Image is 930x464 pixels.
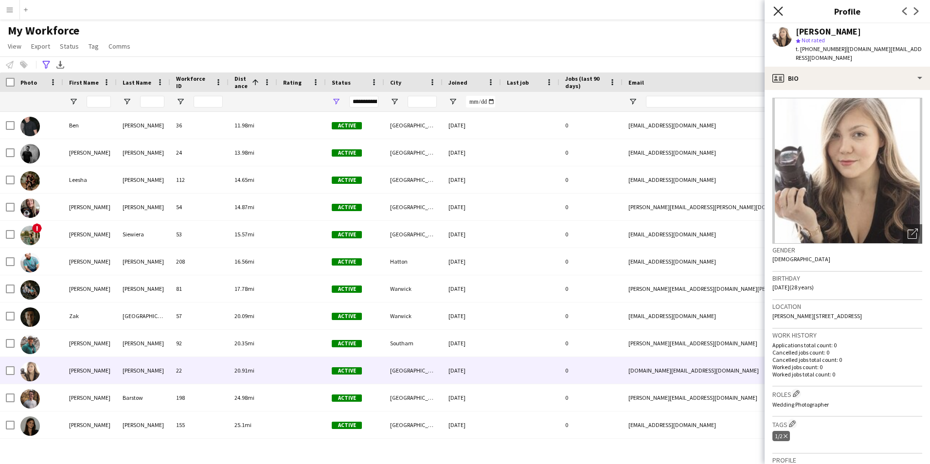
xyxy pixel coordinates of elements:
[384,357,443,384] div: [GEOGRAPHIC_DATA]
[20,389,40,409] img: Tom Barstow
[559,303,623,329] div: 0
[170,330,229,357] div: 92
[63,384,117,411] div: [PERSON_NAME]
[234,258,254,265] span: 16.56mi
[772,331,922,339] h3: Work history
[20,253,40,272] img: Simon Wainwright
[772,349,922,356] p: Cancelled jobs count: 0
[384,384,443,411] div: [GEOGRAPHIC_DATA]
[772,284,814,291] span: [DATE] (28 years)
[85,40,103,53] a: Tag
[623,411,817,438] div: [EMAIL_ADDRESS][DOMAIN_NAME]
[332,204,362,211] span: Active
[384,194,443,220] div: [GEOGRAPHIC_DATA]
[170,357,229,384] div: 22
[194,96,223,107] input: Workforce ID Filter Input
[170,139,229,166] div: 24
[170,166,229,193] div: 112
[63,248,117,275] div: [PERSON_NAME]
[772,341,922,349] p: Applications total count: 0
[332,286,362,293] span: Active
[8,42,21,51] span: View
[384,221,443,248] div: [GEOGRAPHIC_DATA]
[559,139,623,166] div: 0
[63,303,117,329] div: Zak
[332,340,362,347] span: Active
[623,330,817,357] div: [PERSON_NAME][EMAIL_ADDRESS][DOMAIN_NAME]
[63,139,117,166] div: [PERSON_NAME]
[117,330,170,357] div: [PERSON_NAME]
[117,357,170,384] div: [PERSON_NAME]
[170,303,229,329] div: 57
[117,275,170,302] div: [PERSON_NAME]
[117,248,170,275] div: [PERSON_NAME]
[507,79,529,86] span: Last job
[117,221,170,248] div: Siewiera
[772,255,830,263] span: [DEMOGRAPHIC_DATA]
[117,411,170,438] div: [PERSON_NAME]
[559,166,623,193] div: 0
[20,335,40,354] img: Simon Clarke
[384,248,443,275] div: Hatton
[796,45,922,61] span: | [DOMAIN_NAME][EMAIL_ADDRESS][DOMAIN_NAME]
[69,79,99,86] span: First Name
[87,96,111,107] input: First Name Filter Input
[646,96,811,107] input: Email Filter Input
[117,139,170,166] div: [PERSON_NAME]
[176,97,185,106] button: Open Filter Menu
[234,394,254,401] span: 24.98mi
[170,384,229,411] div: 198
[384,330,443,357] div: Southam
[4,40,25,53] a: View
[384,303,443,329] div: Warwick
[390,97,399,106] button: Open Filter Menu
[443,194,501,220] div: [DATE]
[772,389,922,399] h3: Roles
[332,367,362,375] span: Active
[20,307,40,327] img: Zak Poland
[234,176,254,183] span: 14.65mi
[443,411,501,438] div: [DATE]
[765,67,930,90] div: Bio
[63,221,117,248] div: [PERSON_NAME]
[623,194,817,220] div: [PERSON_NAME][EMAIL_ADDRESS][PERSON_NAME][DOMAIN_NAME]
[234,285,254,292] span: 17.78mi
[559,112,623,139] div: 0
[384,166,443,193] div: [GEOGRAPHIC_DATA]
[623,166,817,193] div: [EMAIL_ADDRESS][DOMAIN_NAME]
[20,416,40,436] img: Katie Trueman
[765,5,930,18] h3: Profile
[54,59,66,71] app-action-btn: Export XLSX
[448,97,457,106] button: Open Filter Menu
[332,79,351,86] span: Status
[63,275,117,302] div: [PERSON_NAME]
[443,112,501,139] div: [DATE]
[443,384,501,411] div: [DATE]
[63,166,117,193] div: Leesha
[117,194,170,220] div: [PERSON_NAME]
[443,303,501,329] div: [DATE]
[105,40,134,53] a: Comms
[234,312,254,320] span: 20.09mi
[623,357,817,384] div: [DOMAIN_NAME][EMAIL_ADDRESS][DOMAIN_NAME]
[772,312,862,320] span: [PERSON_NAME][STREET_ADDRESS]
[443,357,501,384] div: [DATE]
[283,79,302,86] span: Rating
[89,42,99,51] span: Tag
[559,357,623,384] div: 0
[772,371,922,378] p: Worked jobs total count: 0
[796,45,846,53] span: t. [PHONE_NUMBER]
[772,363,922,371] p: Worked jobs count: 0
[443,248,501,275] div: [DATE]
[123,79,151,86] span: Last Name
[170,221,229,248] div: 53
[123,97,131,106] button: Open Filter Menu
[772,356,922,363] p: Cancelled jobs total count: 0
[170,248,229,275] div: 208
[408,96,437,107] input: City Filter Input
[63,112,117,139] div: Ben
[170,411,229,438] div: 155
[69,97,78,106] button: Open Filter Menu
[31,42,50,51] span: Export
[384,112,443,139] div: [GEOGRAPHIC_DATA]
